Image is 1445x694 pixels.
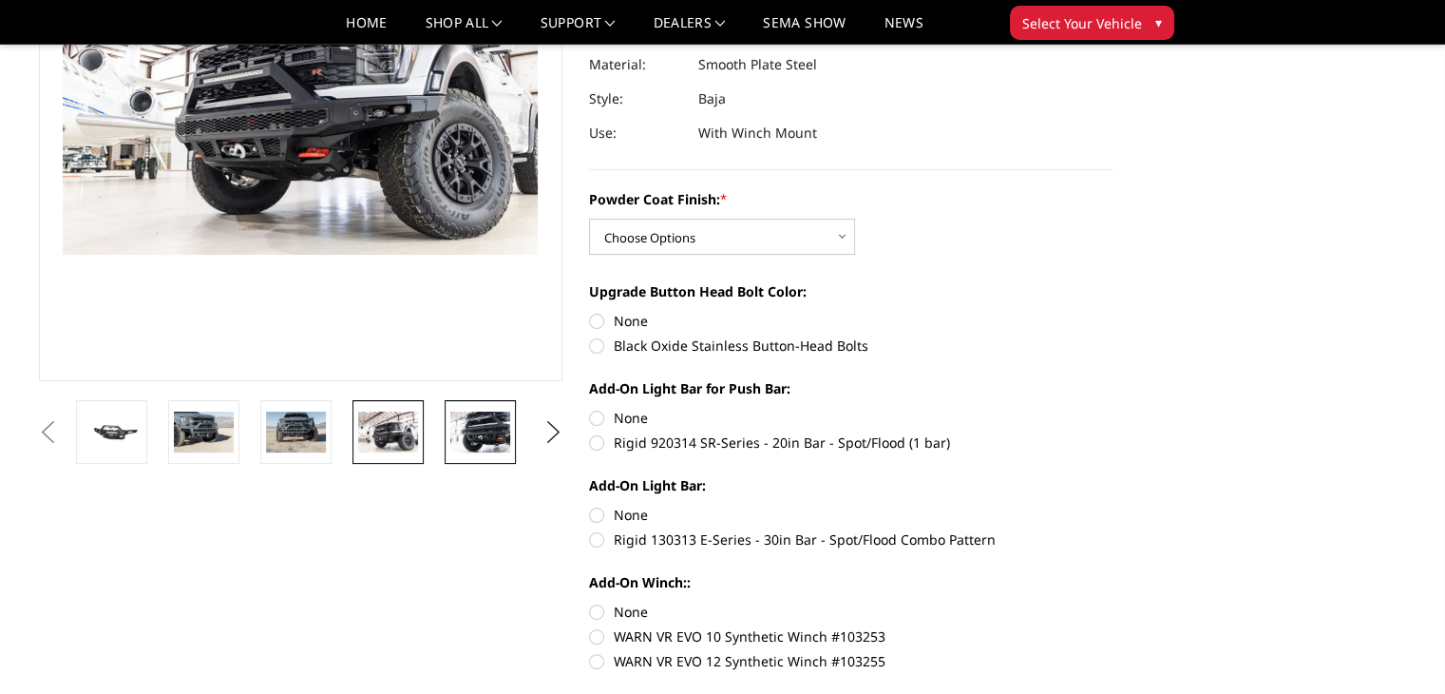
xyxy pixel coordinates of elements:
button: Select Your Vehicle [1010,6,1174,40]
label: None [589,408,1113,428]
img: 2021-2025 Ford Raptor - Freedom Series - Baja Front Bumper (winch mount) [450,412,510,452]
a: SEMA Show [763,16,846,44]
label: WARN VR EVO 12 Synthetic Winch #103255 [589,651,1113,671]
dt: Style: [589,82,684,116]
dt: Material: [589,48,684,82]
label: Rigid 920314 SR-Series - 20in Bar - Spot/Flood (1 bar) [589,433,1113,453]
label: None [589,602,1113,622]
button: Next [539,418,567,447]
button: Previous [34,418,63,447]
img: 2021-2025 Ford Raptor - Freedom Series - Baja Front Bumper (winch mount) [358,412,418,452]
a: Support [541,16,616,44]
a: Dealers [654,16,726,44]
span: ▾ [1155,12,1162,32]
iframe: Chat Widget [1350,603,1445,694]
dd: With Winch Mount [698,116,817,150]
img: 2021-2025 Ford Raptor - Freedom Series - Baja Front Bumper (winch mount) [266,412,326,452]
label: WARN VR EVO 10 Synthetic Winch #103253 [589,627,1113,646]
span: Select Your Vehicle [1022,13,1142,33]
label: Add-On Winch:: [589,572,1113,592]
label: Add-On Light Bar: [589,475,1113,495]
dt: Use: [589,116,684,150]
label: Black Oxide Stainless Button-Head Bolts [589,336,1113,356]
label: None [589,505,1113,525]
img: 2021-2025 Ford Raptor - Freedom Series - Baja Front Bumper (winch mount) [174,412,234,452]
a: shop all [426,16,503,44]
label: Upgrade Button Head Bolt Color: [589,281,1113,301]
dd: Baja [698,82,726,116]
label: Rigid 130313 E-Series - 30in Bar - Spot/Flood Combo Pattern [589,530,1113,549]
a: News [884,16,922,44]
dd: Smooth Plate Steel [698,48,817,82]
label: Powder Coat Finish: [589,189,1113,209]
label: Add-On Light Bar for Push Bar: [589,378,1113,398]
a: Home [346,16,387,44]
label: None [589,311,1113,331]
